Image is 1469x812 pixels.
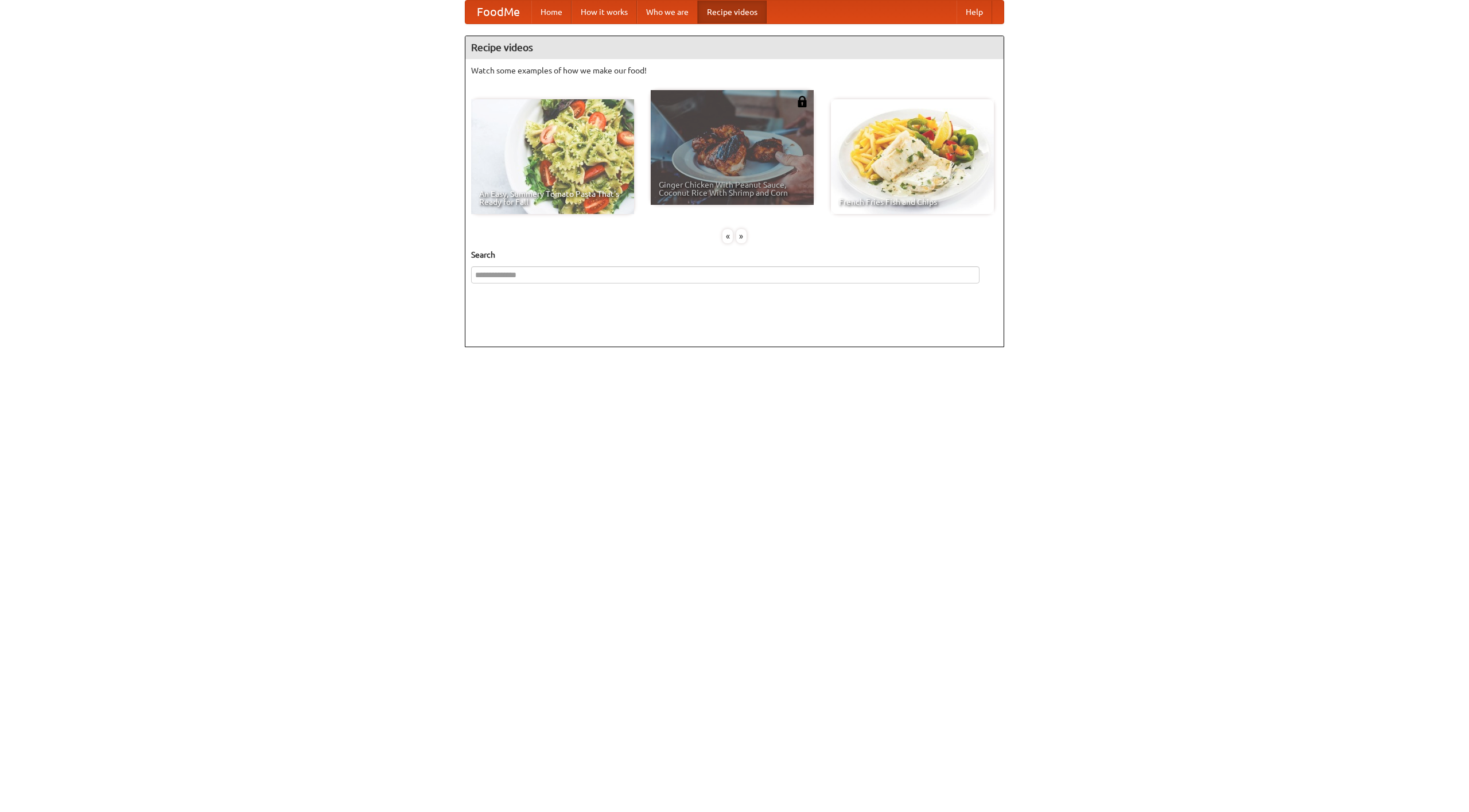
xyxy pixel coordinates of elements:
[698,1,767,24] a: Recipe videos
[839,198,986,206] span: French Fries Fish and Chips
[471,249,998,261] h5: Search
[831,99,994,214] a: French Fries Fish and Chips
[796,96,808,107] img: 483408.png
[637,1,698,24] a: Who we are
[479,190,626,206] span: An Easy, Summery Tomato Pasta That's Ready for Fall
[465,36,1004,59] h4: Recipe videos
[471,65,998,76] p: Watch some examples of how we make our food!
[572,1,637,24] a: How it works
[531,1,572,24] a: Home
[471,99,634,214] a: An Easy, Summery Tomato Pasta That's Ready for Fall
[957,1,992,24] a: Help
[465,1,531,24] a: FoodMe
[722,229,733,243] div: «
[736,229,747,243] div: »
